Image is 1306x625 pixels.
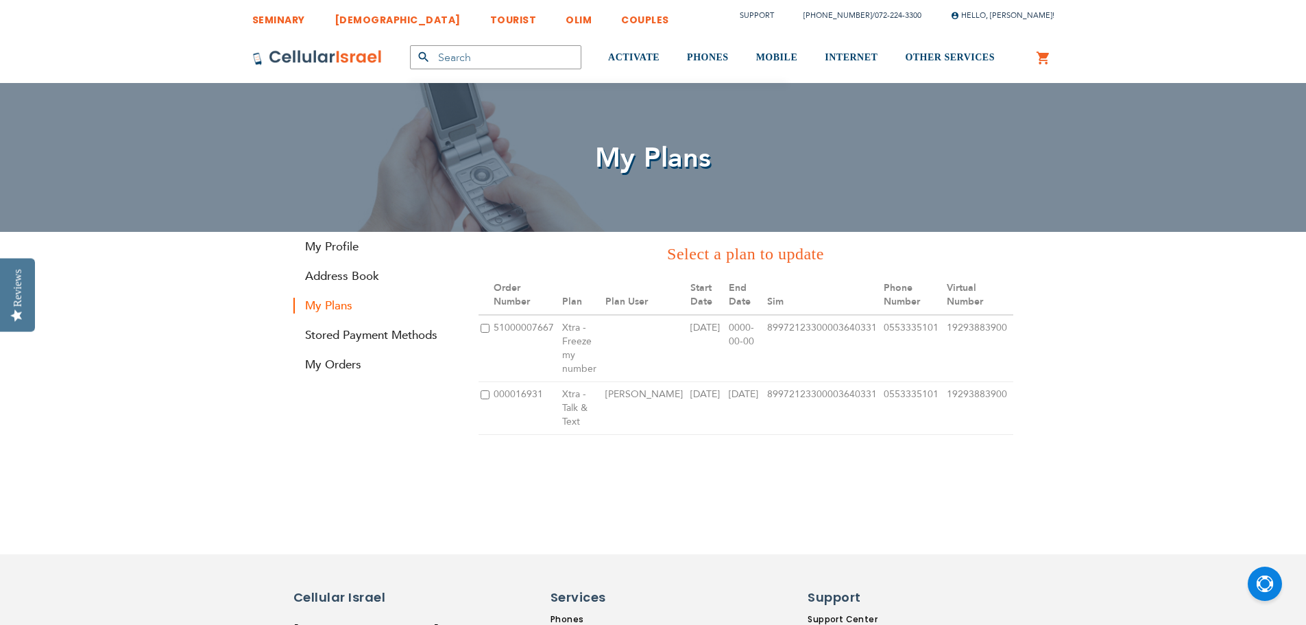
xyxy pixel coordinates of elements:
td: [PERSON_NAME] [603,382,688,435]
a: My Profile [293,239,458,255]
input: Search [410,45,581,69]
td: 19293883900 [945,315,1013,382]
th: Virtual Number [945,276,1013,315]
a: Stored Payment Methods [293,327,458,343]
li: / [790,5,921,25]
td: Xtra - Freeze my number [560,315,603,382]
a: ACTIVATE [608,32,660,84]
h6: Services [551,589,667,606]
span: ACTIVATE [608,52,660,62]
span: PHONES [687,52,729,62]
th: Order Number [492,276,560,315]
td: 51000007667 [492,315,560,382]
td: 19293883900 [945,382,1013,435]
th: End Date [727,276,765,315]
td: 89972123300003640331 [765,382,882,435]
h3: Select a plan to update [479,242,1013,266]
a: My Orders [293,357,458,373]
th: Plan User [603,276,688,315]
div: Reviews [12,269,24,307]
a: PHONES [687,32,729,84]
a: [DEMOGRAPHIC_DATA] [335,3,461,29]
strong: My Plans [293,298,458,314]
td: [DATE] [727,382,765,435]
a: OLIM [566,3,592,29]
span: OTHER SERVICES [905,52,995,62]
th: Start Date [688,276,727,315]
td: 89972123300003640331 [765,315,882,382]
a: COUPLES [621,3,669,29]
td: [DATE] [688,382,727,435]
span: INTERNET [825,52,878,62]
span: My Plans [595,139,712,177]
a: Support [740,10,774,21]
a: MOBILE [756,32,798,84]
th: Plan [560,276,603,315]
td: 000016931 [492,382,560,435]
td: 0000-00-00 [727,315,765,382]
a: TOURIST [490,3,537,29]
a: [PHONE_NUMBER] [803,10,872,21]
h6: Support [808,589,889,606]
th: Phone Number [882,276,945,315]
th: Sim [765,276,882,315]
a: OTHER SERVICES [905,32,995,84]
span: MOBILE [756,52,798,62]
span: Hello, [PERSON_NAME]! [951,10,1054,21]
img: Cellular Israel Logo [252,49,383,66]
td: 0553335101 [882,315,945,382]
td: Xtra - Talk & Text [560,382,603,435]
a: 072-224-3300 [875,10,921,21]
a: INTERNET [825,32,878,84]
a: Address Book [293,268,458,284]
a: SEMINARY [252,3,305,29]
h6: Cellular Israel [293,589,410,606]
td: [DATE] [688,315,727,382]
td: 0553335101 [882,382,945,435]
